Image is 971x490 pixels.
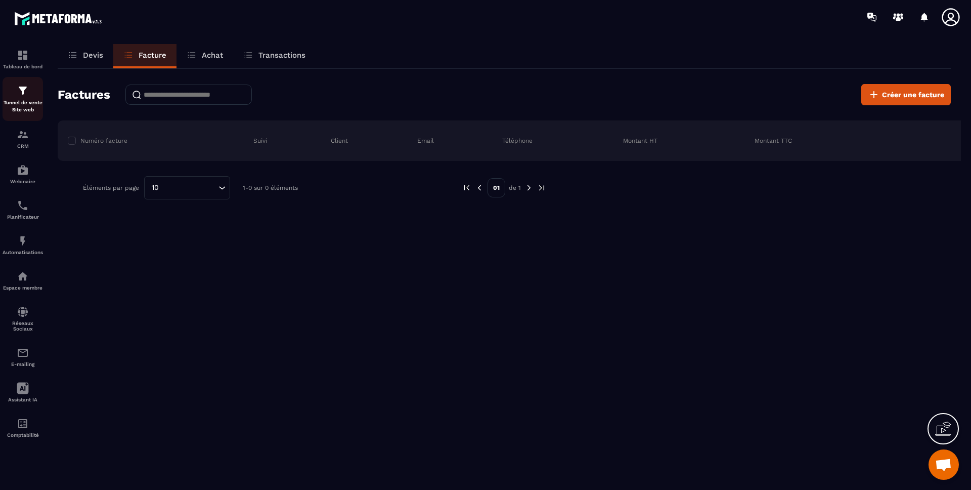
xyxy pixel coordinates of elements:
img: formation [17,85,29,97]
button: Créer une facture [861,84,951,105]
p: Webinaire [3,179,43,184]
a: Assistant IA [3,375,43,410]
a: Devis [58,44,113,68]
a: automationsautomationsAutomatisations [3,227,43,263]
img: email [17,347,29,359]
p: Réseaux Sociaux [3,320,43,332]
span: 10 [148,182,162,193]
img: automations [17,270,29,282]
a: automationsautomationsWebinaire [3,156,43,192]
img: accountant [17,418,29,430]
div: Ouvrir le chat [929,450,959,480]
p: Client [331,137,348,145]
p: Transactions [258,51,305,60]
p: Tableau de bord [3,64,43,69]
a: Facture [113,44,176,68]
p: Comptabilité [3,432,43,438]
img: formation [17,129,29,141]
a: automationsautomationsEspace membre [3,263,43,298]
h2: Factures [58,85,110,105]
img: next [537,183,546,192]
a: formationformationTableau de bord [3,42,43,77]
p: Éléments par page [83,184,139,191]
a: emailemailE-mailing [3,339,43,375]
img: social-network [17,306,29,318]
p: CRM [3,143,43,149]
img: scheduler [17,199,29,212]
p: Téléphone [502,137,533,145]
a: social-networksocial-networkRéseaux Sociaux [3,298,43,339]
a: formationformationCRM [3,121,43,156]
span: Créer une facture [882,90,944,100]
p: Montant TTC [755,137,792,145]
p: E-mailing [3,361,43,367]
p: Devis [83,51,103,60]
p: Montant HT [623,137,657,145]
p: Tunnel de vente Site web [3,99,43,113]
p: Suivi [253,137,267,145]
img: prev [462,183,471,192]
img: formation [17,49,29,61]
p: Espace membre [3,285,43,291]
p: Numéro facture [80,137,127,145]
img: next [524,183,534,192]
p: Planificateur [3,214,43,220]
a: formationformationTunnel de vente Site web [3,77,43,121]
p: Facture [139,51,166,60]
a: schedulerschedulerPlanificateur [3,192,43,227]
p: Email [417,137,434,145]
p: 01 [488,178,505,197]
img: prev [475,183,484,192]
img: logo [14,9,105,28]
p: 1-0 sur 0 éléments [243,184,298,191]
div: Search for option [144,176,230,199]
p: Assistant IA [3,397,43,402]
img: automations [17,164,29,176]
input: Search for option [162,182,216,193]
a: accountantaccountantComptabilité [3,410,43,445]
img: automations [17,235,29,247]
p: Automatisations [3,250,43,255]
p: Achat [202,51,223,60]
p: de 1 [509,184,521,192]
